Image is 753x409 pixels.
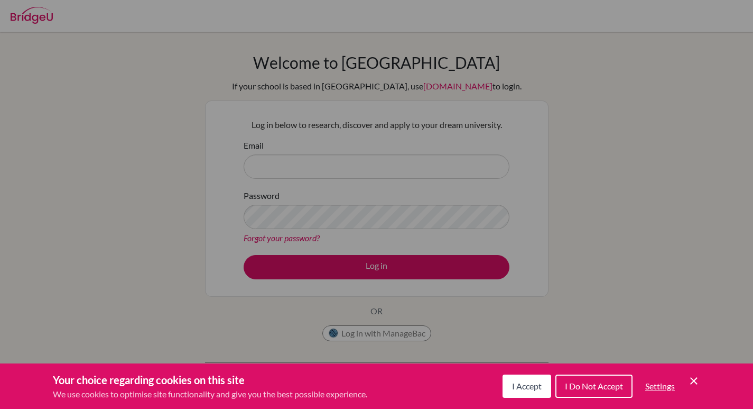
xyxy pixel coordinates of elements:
span: I Accept [512,381,542,391]
button: I Accept [503,375,551,398]
p: We use cookies to optimise site functionality and give you the best possible experience. [53,388,367,401]
button: I Do Not Accept [555,375,633,398]
button: Settings [637,376,683,397]
span: I Do Not Accept [565,381,623,391]
button: Save and close [687,375,700,387]
h3: Your choice regarding cookies on this site [53,372,367,388]
span: Settings [645,381,675,391]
